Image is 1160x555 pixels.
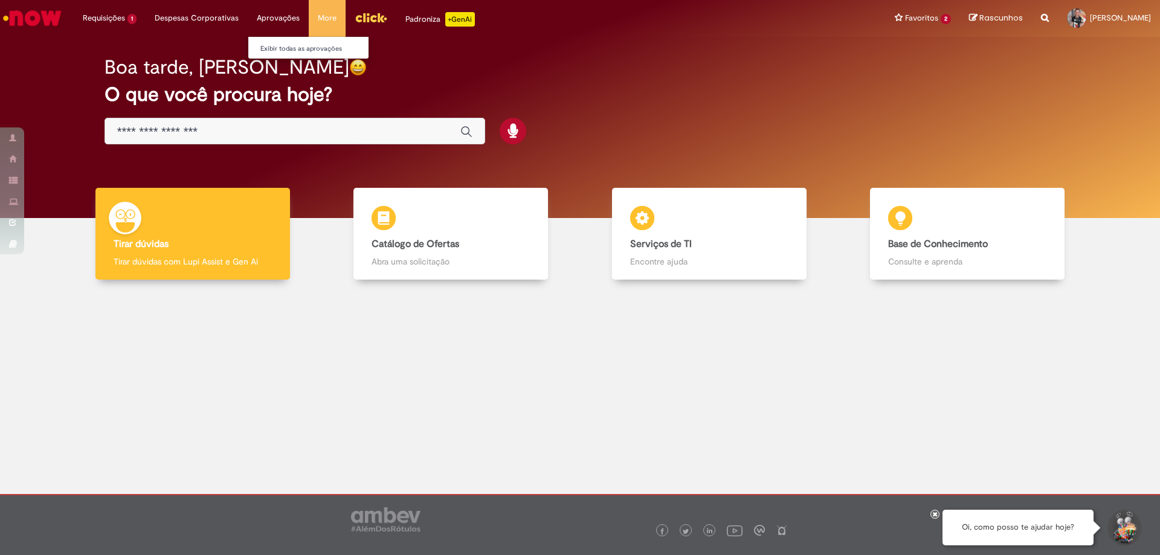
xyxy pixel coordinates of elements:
[322,188,581,280] a: Catálogo de Ofertas Abra uma solicitação
[754,525,765,536] img: logo_footer_workplace.png
[114,255,272,268] p: Tirar dúvidas com Lupi Assist e Gen Ai
[351,507,420,531] img: logo_footer_ambev_rotulo_gray.png
[727,522,743,538] img: logo_footer_youtube.png
[707,528,713,535] img: logo_footer_linkedin.png
[942,510,1094,545] div: Oi, como posso te ajudar hoje?
[372,255,530,268] p: Abra uma solicitação
[372,238,459,250] b: Catálogo de Ofertas
[318,12,337,24] span: More
[941,14,951,24] span: 2
[659,528,665,534] img: logo_footer_facebook.png
[105,84,1056,105] h2: O que você procura hoje?
[63,188,322,280] a: Tirar dúvidas Tirar dúvidas com Lupi Assist e Gen Ai
[839,188,1097,280] a: Base de Conhecimento Consulte e aprenda
[630,238,692,250] b: Serviços de TI
[888,238,988,250] b: Base de Conhecimento
[355,8,387,27] img: click_logo_yellow_360x200.png
[1090,13,1151,23] span: [PERSON_NAME]
[83,12,125,24] span: Requisições
[1106,510,1142,546] button: Iniciar Conversa de Suporte
[405,12,475,27] div: Padroniza
[248,36,369,59] ul: Aprovações
[257,12,300,24] span: Aprovações
[349,59,367,76] img: happy-face.png
[127,14,137,24] span: 1
[630,255,788,268] p: Encontre ajuda
[580,188,839,280] a: Serviços de TI Encontre ajuda
[248,42,381,56] a: Exibir todas as aprovações
[114,238,169,250] b: Tirar dúvidas
[155,12,239,24] span: Despesas Corporativas
[776,525,787,536] img: logo_footer_naosei.png
[979,12,1023,24] span: Rascunhos
[445,12,475,27] p: +GenAi
[905,12,938,24] span: Favoritos
[1,6,63,30] img: ServiceNow
[683,528,689,534] img: logo_footer_twitter.png
[888,255,1046,268] p: Consulte e aprenda
[105,57,349,78] h2: Boa tarde, [PERSON_NAME]
[969,13,1023,24] a: Rascunhos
